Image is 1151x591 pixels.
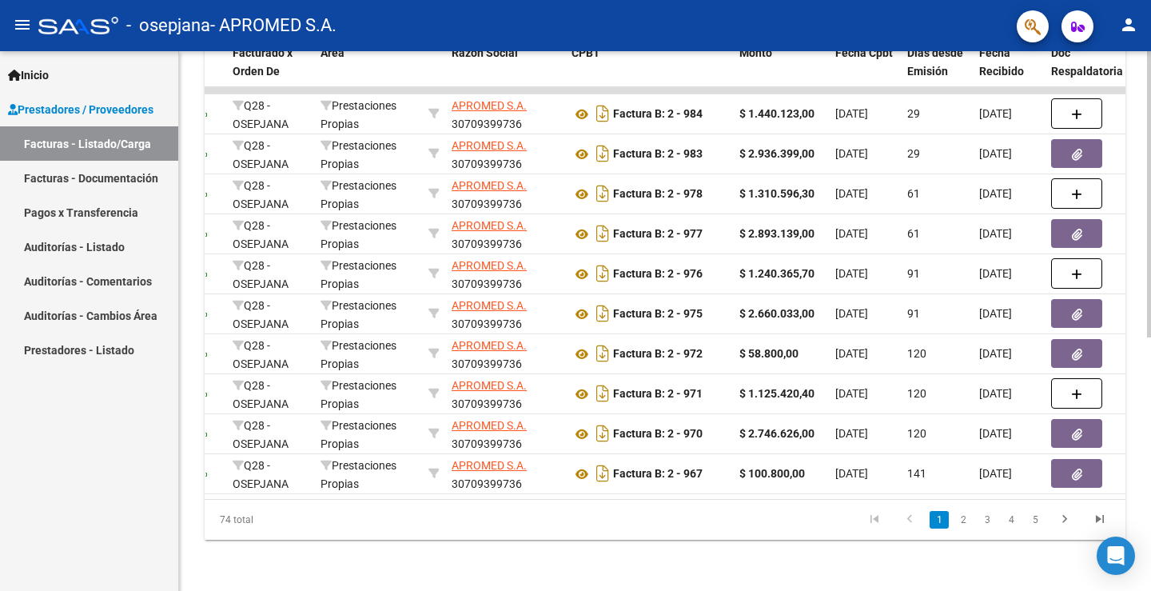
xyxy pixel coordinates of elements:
i: Descargar documento [592,381,613,406]
datatable-header-cell: CPBT [565,36,733,106]
span: Fecha Cpbt [835,46,893,59]
span: [DATE] [835,147,868,160]
span: [DATE] [979,107,1012,120]
datatable-header-cell: Doc Respaldatoria [1045,36,1141,106]
div: 30709399736 [452,97,559,130]
datatable-header-cell: Razón Social [445,36,565,106]
span: Prestaciones Propias [321,419,396,450]
strong: Factura B: 2 - 984 [613,108,703,121]
a: go to previous page [894,511,925,529]
strong: Factura B: 2 - 975 [613,308,703,321]
span: 141 [907,467,926,480]
span: APROMED S.A. [452,259,527,272]
a: 5 [1026,511,1045,529]
div: 30709399736 [452,257,559,290]
span: [DATE] [979,467,1012,480]
span: 61 [907,187,920,200]
span: Fecha Recibido [979,46,1024,78]
div: 30709399736 [452,417,559,450]
span: [DATE] [979,387,1012,400]
mat-icon: menu [13,15,32,34]
strong: Factura B: 2 - 967 [613,468,703,481]
span: Razón Social [452,46,518,59]
strong: Factura B: 2 - 976 [613,268,703,281]
li: page 5 [1023,506,1047,533]
datatable-header-cell: Facturado x Orden De [226,36,314,106]
a: 2 [954,511,973,529]
li: page 1 [927,506,951,533]
span: Q28 - OSEPJANA Gerenciadora [233,219,300,269]
span: Prestaciones Propias [321,339,396,370]
div: 30709399736 [452,217,559,250]
i: Descargar documento [592,421,613,446]
span: Prestadores / Proveedores [8,101,153,118]
strong: $ 2.936.399,00 [739,147,814,160]
i: Descargar documento [592,261,613,286]
div: 30709399736 [452,377,559,410]
strong: Factura B: 2 - 977 [613,228,703,241]
span: Q28 - OSEPJANA Gerenciadora [233,339,300,389]
span: 120 [907,427,926,440]
span: APROMED S.A. [452,339,527,352]
div: 30709399736 [452,337,559,370]
strong: $ 2.660.033,00 [739,307,814,320]
li: page 3 [975,506,999,533]
strong: $ 2.893.139,00 [739,227,814,240]
a: go to last page [1085,511,1115,529]
span: 29 [907,107,920,120]
span: Prestaciones Propias [321,259,396,290]
div: Open Intercom Messenger [1097,537,1135,575]
i: Descargar documento [592,221,613,246]
span: [DATE] [835,427,868,440]
i: Descargar documento [592,341,613,366]
datatable-header-cell: Días desde Emisión [901,36,973,106]
div: 30709399736 [452,297,559,330]
span: APROMED S.A. [452,419,527,432]
span: Prestaciones Propias [321,299,396,330]
span: Prestaciones Propias [321,179,396,210]
div: 30709399736 [452,137,559,170]
span: 91 [907,307,920,320]
span: APROMED S.A. [452,459,527,472]
span: Area [321,46,345,59]
span: Q28 - OSEPJANA Gerenciadora [233,459,300,509]
mat-icon: person [1119,15,1138,34]
span: APROMED S.A. [452,179,527,192]
i: Descargar documento [592,141,613,166]
span: 120 [907,347,926,360]
span: APROMED S.A. [452,99,527,112]
span: Prestaciones Propias [321,459,396,490]
strong: $ 1.310.596,30 [739,187,814,200]
a: 3 [978,511,997,529]
span: APROMED S.A. [452,219,527,232]
strong: $ 1.440.123,00 [739,107,814,120]
a: 4 [1002,511,1021,529]
span: Q28 - OSEPJANA Gerenciadora [233,259,300,309]
span: [DATE] [835,307,868,320]
span: APROMED S.A. [452,299,527,312]
strong: Factura B: 2 - 971 [613,388,703,401]
div: 74 total [205,500,386,540]
strong: $ 2.746.626,00 [739,427,814,440]
li: page 4 [999,506,1023,533]
strong: $ 100.800,00 [739,467,805,480]
span: - osepjana [126,8,210,43]
span: [DATE] [835,267,868,280]
span: 120 [907,387,926,400]
datatable-header-cell: Fecha Recibido [973,36,1045,106]
i: Descargar documento [592,101,613,126]
span: APROMED S.A. [452,379,527,392]
span: [DATE] [979,307,1012,320]
span: Q28 - OSEPJANA Gerenciadora [233,99,300,149]
span: Prestaciones Propias [321,99,396,130]
span: 61 [907,227,920,240]
div: 30709399736 [452,457,559,490]
span: Q28 - OSEPJANA Gerenciadora [233,419,300,469]
span: - APROMED S.A. [210,8,337,43]
i: Descargar documento [592,301,613,326]
span: Prestaciones Propias [321,219,396,250]
span: Prestaciones Propias [321,139,396,170]
span: [DATE] [979,147,1012,160]
span: [DATE] [979,347,1012,360]
strong: Factura B: 2 - 983 [613,148,703,161]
